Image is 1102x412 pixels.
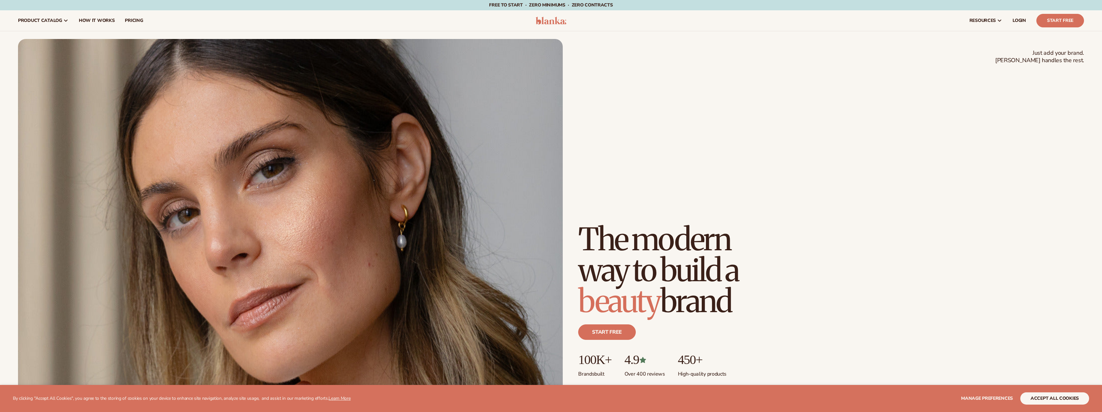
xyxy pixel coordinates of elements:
span: Just add your brand. [PERSON_NAME] handles the rest. [995,49,1084,64]
p: By clicking "Accept All Cookies", you agree to the storing of cookies on your device to enhance s... [13,396,351,401]
a: pricing [120,10,148,31]
p: 450+ [678,353,727,367]
a: Learn More [329,395,350,401]
span: Free to start · ZERO minimums · ZERO contracts [489,2,613,8]
span: product catalog [18,18,62,23]
a: Start free [578,324,636,340]
img: logo [536,17,566,24]
p: 4.9 [625,353,665,367]
button: accept all cookies [1020,392,1089,405]
a: Start Free [1036,14,1084,27]
span: LOGIN [1013,18,1026,23]
p: High-quality products [678,367,727,378]
span: pricing [125,18,143,23]
span: Manage preferences [961,395,1013,401]
a: LOGIN [1007,10,1031,31]
p: 100K+ [578,353,611,367]
span: beauty [578,282,660,321]
p: Over 400 reviews [625,367,665,378]
button: Manage preferences [961,392,1013,405]
a: product catalog [13,10,74,31]
span: resources [969,18,996,23]
h1: The modern way to build a brand [578,224,784,317]
span: How It Works [79,18,115,23]
p: Brands built [578,367,611,378]
a: resources [964,10,1007,31]
a: How It Works [74,10,120,31]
